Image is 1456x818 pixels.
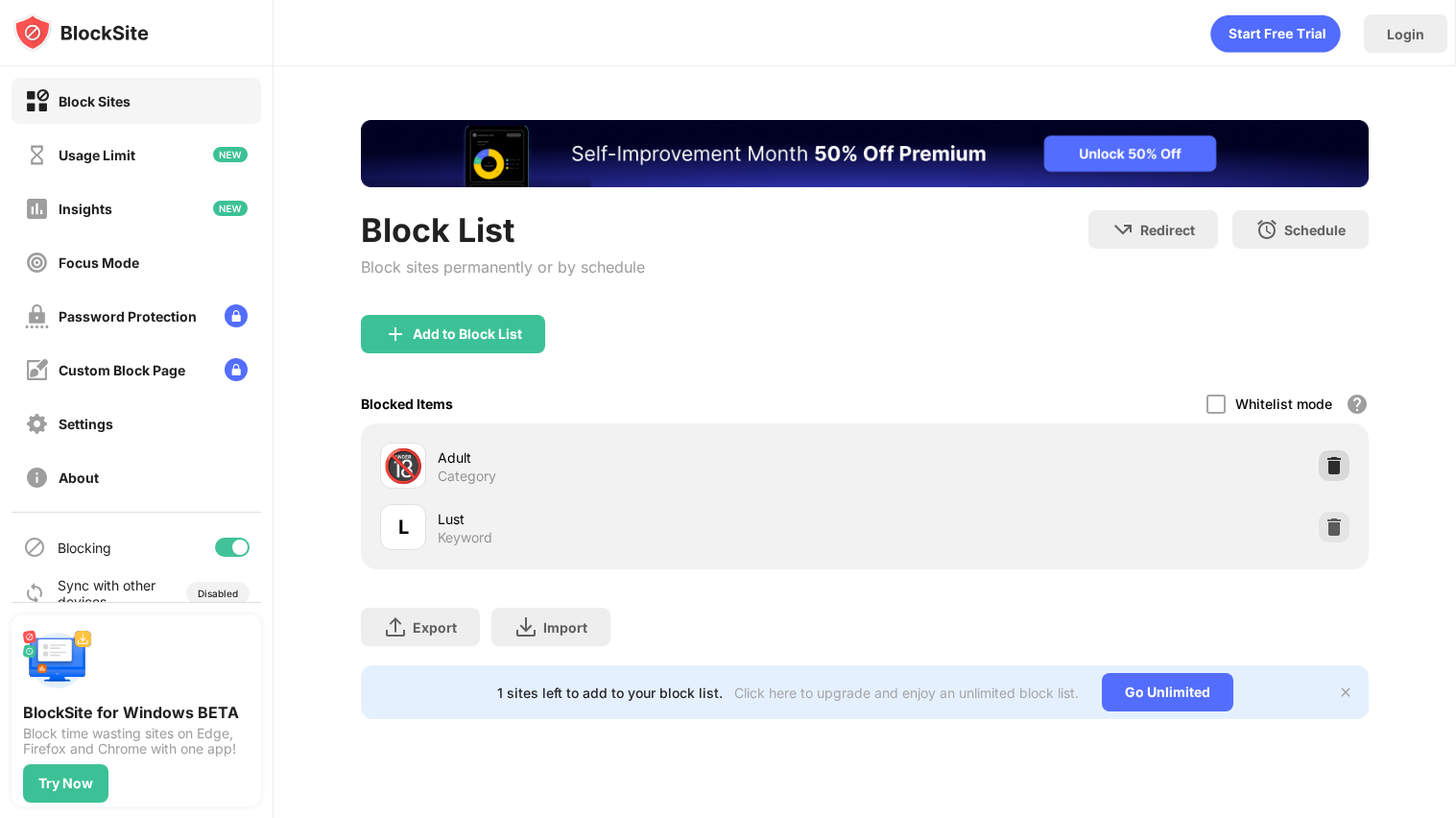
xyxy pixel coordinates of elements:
iframe: Banner [361,120,1369,187]
div: Custom Block Page [59,362,185,378]
img: time-usage-off.svg [25,143,49,167]
div: Adult [438,447,865,468]
img: new-icon.svg [213,201,248,216]
img: blocking-icon.svg [23,536,46,559]
div: Lust [438,509,865,529]
img: logo-blocksite.svg [13,13,149,52]
div: Blocked Items [361,396,453,412]
img: insights-off.svg [25,197,49,221]
img: block-on.svg [25,89,49,113]
div: Keyword [438,529,492,546]
div: Go Unlimited [1102,673,1233,711]
div: Login [1387,26,1424,42]
div: Add to Block List [413,326,522,342]
img: push-desktop.svg [23,626,92,695]
img: customize-block-page-off.svg [25,358,49,382]
div: Try Now [38,776,93,791]
div: BlockSite for Windows BETA [23,703,250,722]
div: Whitelist mode [1235,396,1332,412]
div: About [59,469,99,486]
img: password-protection-off.svg [25,304,49,328]
img: settings-off.svg [25,412,49,436]
img: lock-menu.svg [225,304,248,327]
img: focus-off.svg [25,251,49,275]
img: sync-icon.svg [23,582,46,605]
div: L [398,513,409,541]
div: animation [1210,14,1341,53]
img: about-off.svg [25,466,49,490]
div: Block List [361,210,645,250]
div: 🔞 [383,446,423,486]
img: x-button.svg [1338,685,1353,700]
div: Insights [59,201,112,217]
div: Disabled [198,588,238,599]
div: Block time wasting sites on Edge, Firefox and Chrome with one app! [23,726,250,757]
div: Export [413,619,457,636]
div: Import [543,619,587,636]
div: Blocking [58,540,111,556]
div: Block Sites [59,93,131,109]
img: lock-menu.svg [225,358,248,381]
div: 1 sites left to add to your block list. [497,685,723,701]
div: Focus Mode [59,254,139,271]
div: Schedule [1284,222,1346,238]
img: new-icon.svg [213,147,248,162]
div: Block sites permanently or by schedule [361,257,645,277]
div: Sync with other devices [58,577,156,610]
div: Password Protection [59,308,197,325]
div: Click here to upgrade and enjoy an unlimited block list. [734,685,1079,701]
div: Redirect [1140,222,1195,238]
div: Category [438,468,496,485]
div: Usage Limit [59,147,135,163]
div: Settings [59,416,113,432]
